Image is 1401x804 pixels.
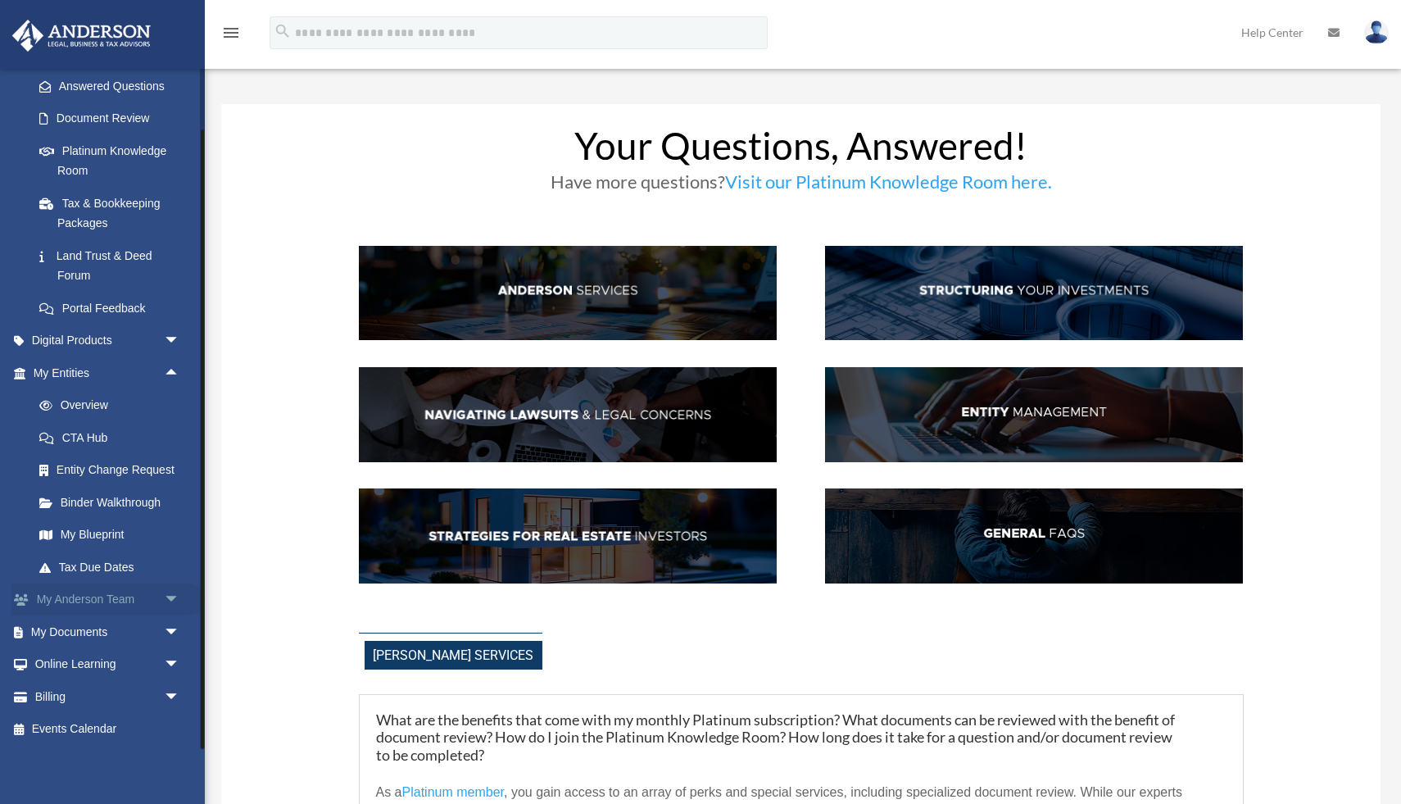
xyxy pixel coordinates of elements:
[825,367,1243,462] img: EntManag_hdr
[221,23,241,43] i: menu
[825,246,1243,341] img: StructInv_hdr
[11,584,205,616] a: My Anderson Teamarrow_drop_down
[221,29,241,43] a: menu
[376,785,402,799] span: As a
[359,127,1244,173] h1: Your Questions, Answered!
[164,615,197,649] span: arrow_drop_down
[23,389,205,422] a: Overview
[825,488,1243,584] img: GenFAQ_hdr
[23,292,205,325] a: Portal Feedback
[11,680,205,713] a: Billingarrow_drop_down
[164,325,197,358] span: arrow_drop_down
[365,641,542,670] span: [PERSON_NAME] Services
[23,134,205,187] a: Platinum Knowledge Room
[274,22,292,40] i: search
[23,70,205,102] a: Answered Questions
[725,170,1052,201] a: Visit our Platinum Knowledge Room here.
[376,711,1226,765] h5: What are the benefits that come with my monthly Platinum subscription? What documents can be revi...
[164,680,197,714] span: arrow_drop_down
[11,648,205,681] a: Online Learningarrow_drop_down
[23,551,205,584] a: Tax Due Dates
[11,325,205,357] a: Digital Productsarrow_drop_down
[402,785,505,799] span: Platinum member
[23,421,205,454] a: CTA Hub
[359,246,777,341] img: AndServ_hdr
[164,648,197,682] span: arrow_drop_down
[23,239,205,292] a: Land Trust & Deed Forum
[11,713,205,746] a: Events Calendar
[164,584,197,617] span: arrow_drop_down
[23,486,205,519] a: Binder Walkthrough
[23,519,205,552] a: My Blueprint
[359,367,777,462] img: NavLaw_hdr
[11,357,205,389] a: My Entitiesarrow_drop_up
[1364,20,1389,44] img: User Pic
[7,20,156,52] img: Anderson Advisors Platinum Portal
[359,488,777,584] img: StratsRE_hdr
[23,102,205,135] a: Document Review
[164,357,197,390] span: arrow_drop_up
[359,173,1244,199] h3: Have more questions?
[23,454,205,487] a: Entity Change Request
[23,187,205,239] a: Tax & Bookkeeping Packages
[11,615,205,648] a: My Documentsarrow_drop_down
